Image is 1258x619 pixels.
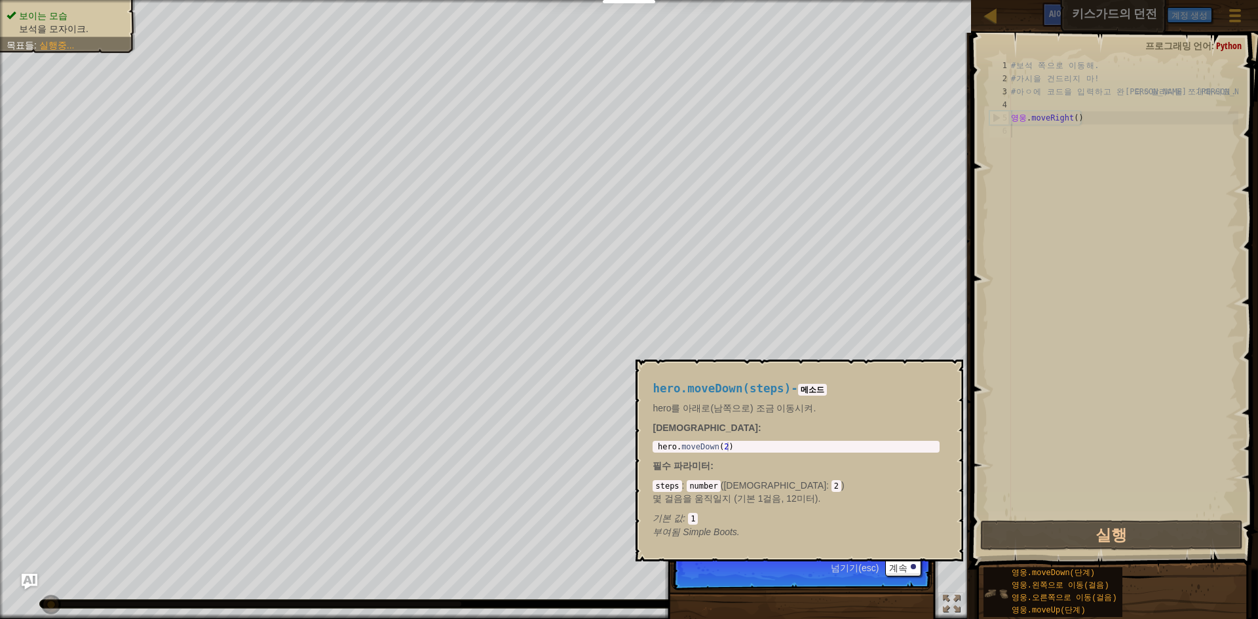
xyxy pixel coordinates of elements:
[1172,9,1208,21] font: 계정 생성
[653,382,791,395] span: hero.moveDown(steps)
[1167,7,1212,23] button: 계정 생성
[1012,593,1117,603] font: 영웅.오른쪽으로 이동(걸음)
[1219,3,1251,33] button: 게임 메뉴 관리
[7,40,34,50] font: 목표들
[19,10,67,21] font: 보이는 모습
[34,40,37,50] font: :
[1211,39,1214,52] font: :
[39,40,75,50] font: 실행중...
[831,480,841,492] code: 2
[1002,74,1007,83] font: 2
[22,574,37,590] button: AI에게 물어보세요
[710,460,714,471] span: :
[1002,113,1007,122] font: 5
[983,581,1008,606] img: portrait.png
[653,479,940,525] div: ( )
[653,527,739,537] em: Simple Boots.
[1002,126,1007,136] font: 6
[1012,581,1109,590] font: 영웅.왼쪽으로 이동(걸음)
[798,384,827,396] code: 메소드
[1145,39,1211,52] font: 프로그래밍 언어
[653,383,940,395] h4: -
[980,520,1243,550] button: 실행
[1012,569,1095,578] font: 영웅.moveDown(단계)
[7,22,126,35] li: 보석을 모자이크.
[653,422,757,433] span: [DEMOGRAPHIC_DATA]
[653,527,683,537] span: 부여됨
[653,480,681,492] code: steps
[683,513,688,523] span: :
[653,422,761,433] strong: :
[687,480,720,492] code: number
[682,480,687,491] span: :
[826,480,831,491] span: :
[19,24,88,34] font: 보석을 모자이크.
[653,513,683,523] span: 기본 값
[1012,606,1086,615] font: 영웅.moveUp(단계)
[1042,3,1129,27] button: AI에게 물어보세요
[1002,87,1007,96] font: 3
[1135,7,1154,20] font: 힌트
[653,402,940,415] p: hero를 아래로(남쪽으로) 조금 이동시켜.
[1002,100,1007,109] font: 4
[889,563,907,573] font: 계속
[1049,7,1122,20] font: AI에게 물어보세요
[7,9,126,22] li: 보이는 모습
[688,513,698,525] code: 1
[831,563,879,573] font: 넘기기(esc)
[653,460,710,471] span: 필수 파라미터
[1002,61,1007,70] font: 1
[885,558,921,576] button: 계속
[1216,39,1242,52] font: Python
[723,480,826,491] span: [DEMOGRAPHIC_DATA]
[653,492,940,505] p: 몇 걸음을 움직일지 (기본 1걸음, 12미터).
